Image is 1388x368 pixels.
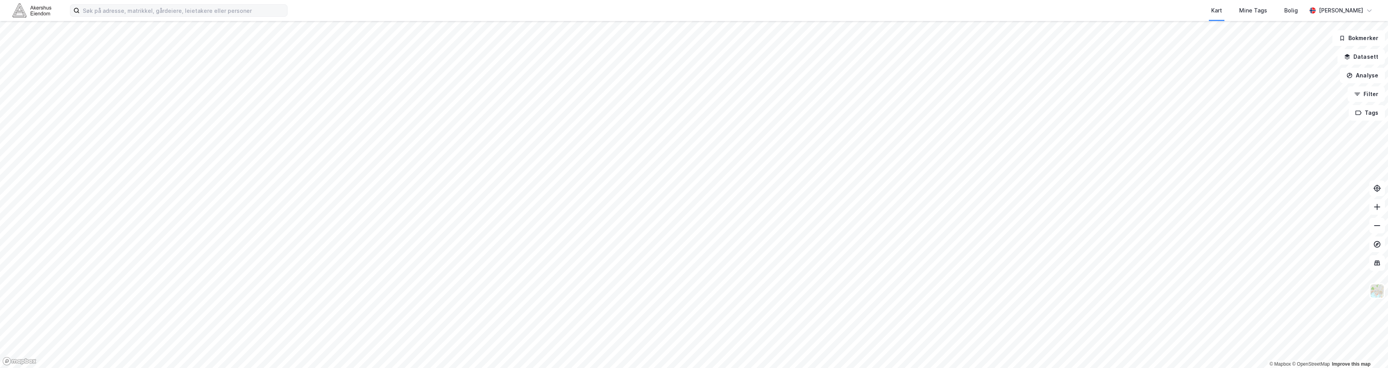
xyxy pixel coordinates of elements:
[1211,6,1222,15] div: Kart
[12,4,51,17] img: akershus-eiendom-logo.9091f326c980b4bce74ccdd9f866810c.svg
[1239,6,1267,15] div: Mine Tags
[1284,6,1298,15] div: Bolig
[80,5,287,16] input: Søk på adresse, matrikkel, gårdeiere, leietakere eller personer
[1349,331,1388,368] div: Kontrollprogram for chat
[1319,6,1363,15] div: [PERSON_NAME]
[1349,331,1388,368] iframe: Chat Widget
